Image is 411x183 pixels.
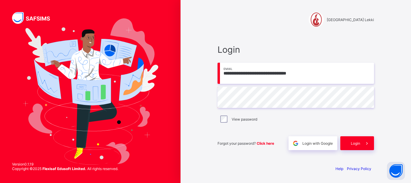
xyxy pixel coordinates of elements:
[12,162,118,166] span: Version 0.1.19
[218,44,374,55] span: Login
[347,166,371,171] a: Privacy Policy
[335,166,343,171] a: Help
[232,117,257,121] label: View password
[22,18,158,165] img: Hero Image
[387,162,405,180] button: Open asap
[218,141,274,146] span: Forgot your password?
[327,17,374,22] span: [GEOGRAPHIC_DATA] Lekki
[12,166,118,171] span: Copyright © 2025 All rights reserved.
[257,141,274,146] a: Click here
[42,166,86,171] strong: Flexisaf Edusoft Limited.
[351,141,360,146] span: Login
[12,12,57,24] img: SAFSIMS Logo
[292,140,299,147] img: google.396cfc9801f0270233282035f929180a.svg
[302,141,333,146] span: Login with Google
